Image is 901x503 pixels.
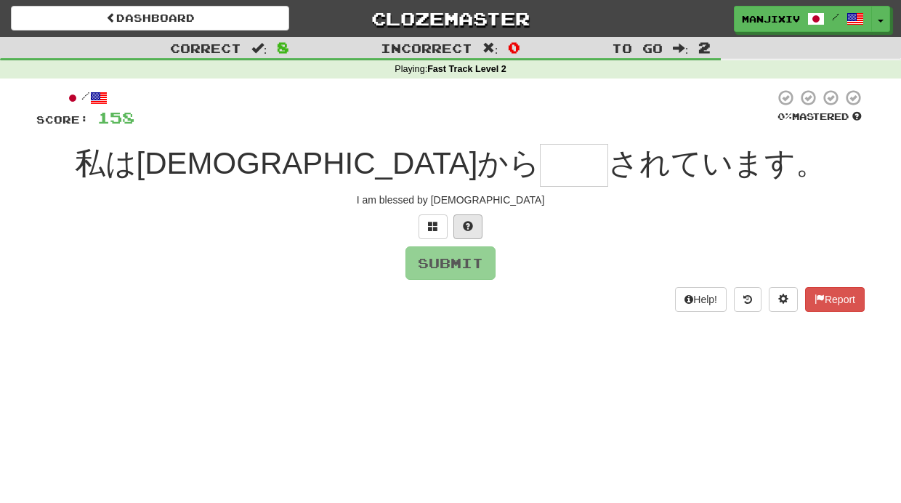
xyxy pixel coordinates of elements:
[675,287,727,312] button: Help!
[36,193,865,207] div: I am blessed by [DEMOGRAPHIC_DATA]
[734,6,872,32] a: ManjiXIV /
[832,12,839,22] span: /
[612,41,663,55] span: To go
[36,89,134,107] div: /
[381,41,472,55] span: Incorrect
[698,39,711,56] span: 2
[75,146,541,180] span: 私は[DEMOGRAPHIC_DATA]から
[775,110,865,124] div: Mastered
[482,42,498,55] span: :
[427,64,506,74] strong: Fast Track Level 2
[251,42,267,55] span: :
[277,39,289,56] span: 8
[36,113,89,126] span: Score:
[508,39,520,56] span: 0
[742,12,800,25] span: ManjiXIV
[805,287,865,312] button: Report
[97,108,134,126] span: 158
[11,6,289,31] a: Dashboard
[405,246,496,280] button: Submit
[777,110,792,122] span: 0 %
[453,214,482,239] button: Single letter hint - you only get 1 per sentence and score half the points! alt+h
[419,214,448,239] button: Switch sentence to multiple choice alt+p
[734,287,761,312] button: Round history (alt+y)
[608,146,826,180] span: されています。
[311,6,589,31] a: Clozemaster
[170,41,241,55] span: Correct
[673,42,689,55] span: :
